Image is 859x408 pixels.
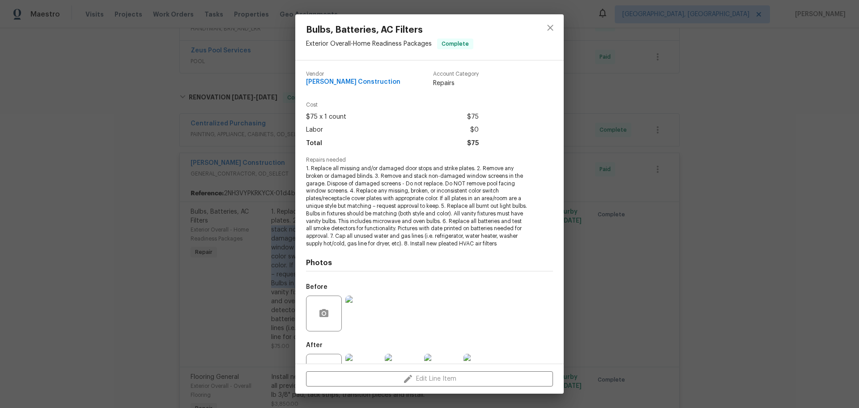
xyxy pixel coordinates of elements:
[467,111,479,124] span: $75
[306,79,400,86] span: [PERSON_NAME] Construction
[306,102,479,108] span: Cost
[306,284,327,290] h5: Before
[306,71,400,77] span: Vendor
[306,111,346,124] span: $75 x 1 count
[306,258,553,267] h4: Photos
[306,25,473,35] span: Bulbs, Batteries, AC Filters
[438,39,472,48] span: Complete
[470,124,479,137] span: $0
[306,41,432,47] span: Exterior Overall - Home Readiness Packages
[306,124,323,137] span: Labor
[306,342,323,348] h5: After
[306,137,322,150] span: Total
[306,165,528,248] span: 1. Replace all missing and/or damaged door stops and strike plates. 2. Remove any broken or damag...
[433,71,479,77] span: Account Category
[433,79,479,88] span: Repairs
[306,157,553,163] span: Repairs needed
[540,17,561,39] button: close
[467,137,479,150] span: $75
